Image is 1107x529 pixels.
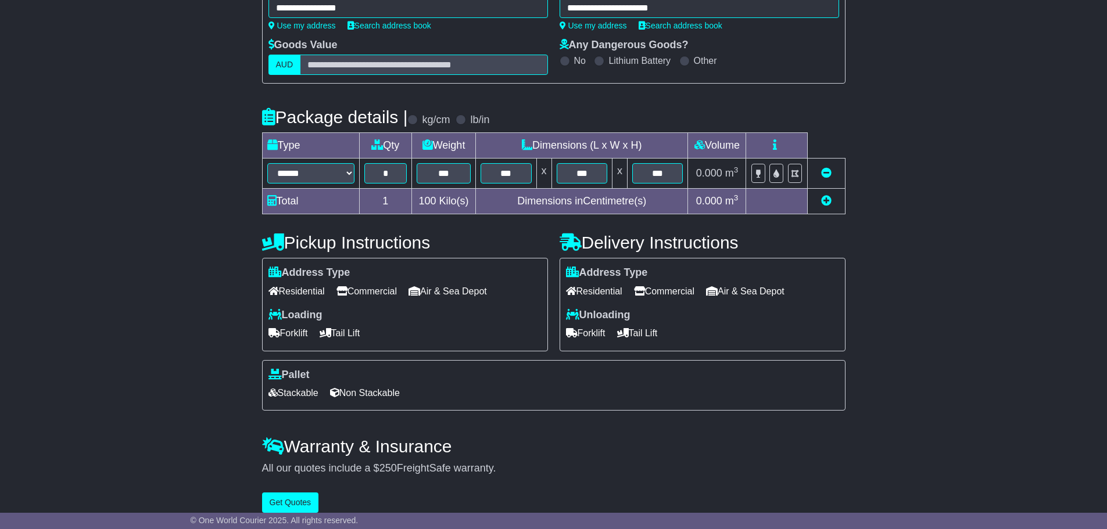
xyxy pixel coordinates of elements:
label: Other [694,55,717,66]
td: Dimensions (L x W x H) [476,133,688,159]
label: Unloading [566,309,630,322]
span: Non Stackable [330,384,400,402]
h4: Delivery Instructions [560,233,846,252]
td: x [536,159,551,189]
span: m [725,195,739,207]
span: Commercial [634,282,694,300]
td: Type [262,133,359,159]
sup: 3 [734,165,739,174]
label: Pallet [268,369,310,382]
label: kg/cm [422,114,450,127]
h4: Warranty & Insurance [262,437,846,456]
label: Any Dangerous Goods? [560,39,689,52]
span: 250 [379,462,397,474]
span: Stackable [268,384,318,402]
span: Forklift [566,324,606,342]
td: Qty [359,133,412,159]
td: Weight [412,133,476,159]
span: 100 [419,195,436,207]
label: No [574,55,586,66]
h4: Package details | [262,107,408,127]
span: 0.000 [696,167,722,179]
label: Address Type [268,267,350,279]
label: lb/in [470,114,489,127]
span: Forklift [268,324,308,342]
button: Get Quotes [262,492,319,513]
sup: 3 [734,193,739,202]
label: AUD [268,55,301,75]
a: Use my address [560,21,627,30]
span: Residential [566,282,622,300]
td: 1 [359,189,412,214]
span: Tail Lift [320,324,360,342]
h4: Pickup Instructions [262,233,548,252]
a: Use my address [268,21,336,30]
td: Total [262,189,359,214]
a: Add new item [821,195,832,207]
span: Air & Sea Depot [706,282,784,300]
span: Commercial [336,282,397,300]
label: Goods Value [268,39,338,52]
a: Remove this item [821,167,832,179]
span: © One World Courier 2025. All rights reserved. [191,516,359,525]
td: x [612,159,627,189]
label: Lithium Battery [608,55,671,66]
span: m [725,167,739,179]
div: All our quotes include a $ FreightSafe warranty. [262,462,846,475]
label: Address Type [566,267,648,279]
span: Tail Lift [617,324,658,342]
td: Kilo(s) [412,189,476,214]
td: Volume [688,133,746,159]
label: Loading [268,309,323,322]
span: Residential [268,282,325,300]
a: Search address book [347,21,431,30]
td: Dimensions in Centimetre(s) [476,189,688,214]
span: Air & Sea Depot [409,282,487,300]
span: 0.000 [696,195,722,207]
a: Search address book [639,21,722,30]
